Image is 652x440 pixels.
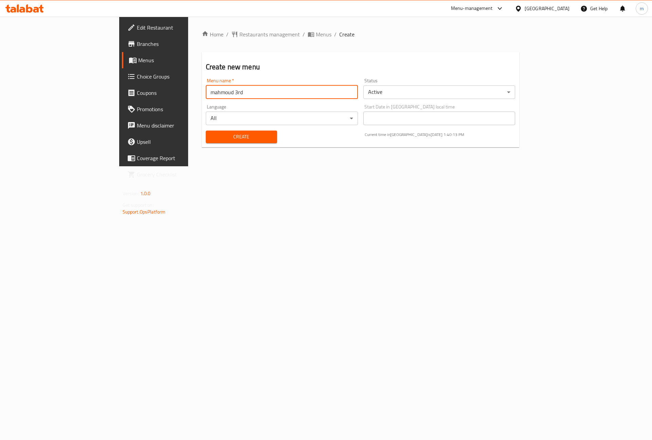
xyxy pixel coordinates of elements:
[640,5,644,12] span: m
[206,85,358,99] input: Please enter Menu name
[123,189,139,198] span: Version:
[231,30,300,38] a: Restaurants management
[451,4,493,13] div: Menu-management
[122,150,228,166] a: Coverage Report
[140,189,151,198] span: 1.0.0
[365,132,515,138] p: Current time in [GEOGRAPHIC_DATA] is [DATE] 1:40:13 PM
[122,19,228,36] a: Edit Restaurant
[316,30,331,38] span: Menus
[525,5,569,12] div: [GEOGRAPHIC_DATA]
[206,131,277,143] button: Create
[122,85,228,101] a: Coupons
[122,117,228,134] a: Menu disclaimer
[137,138,223,146] span: Upsell
[137,105,223,113] span: Promotions
[137,154,223,162] span: Coverage Report
[137,170,223,179] span: Grocery Checklist
[206,62,515,72] h2: Create new menu
[122,36,228,52] a: Branches
[339,30,355,38] span: Create
[137,89,223,97] span: Coupons
[202,30,520,38] nav: breadcrumb
[123,201,154,209] span: Get support on:
[206,112,358,125] div: All
[137,40,223,48] span: Branches
[211,133,272,141] span: Create
[239,30,300,38] span: Restaurants management
[122,68,228,85] a: Choice Groups
[303,30,305,38] li: /
[137,72,223,81] span: Choice Groups
[334,30,337,38] li: /
[123,207,166,216] a: Support.OpsPlatform
[122,52,228,68] a: Menus
[122,166,228,183] a: Grocery Checklist
[137,23,223,32] span: Edit Restaurant
[137,121,223,130] span: Menu disclaimer
[138,56,223,64] span: Menus
[122,134,228,150] a: Upsell
[363,85,515,99] div: Active
[308,30,331,38] a: Menus
[122,101,228,117] a: Promotions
